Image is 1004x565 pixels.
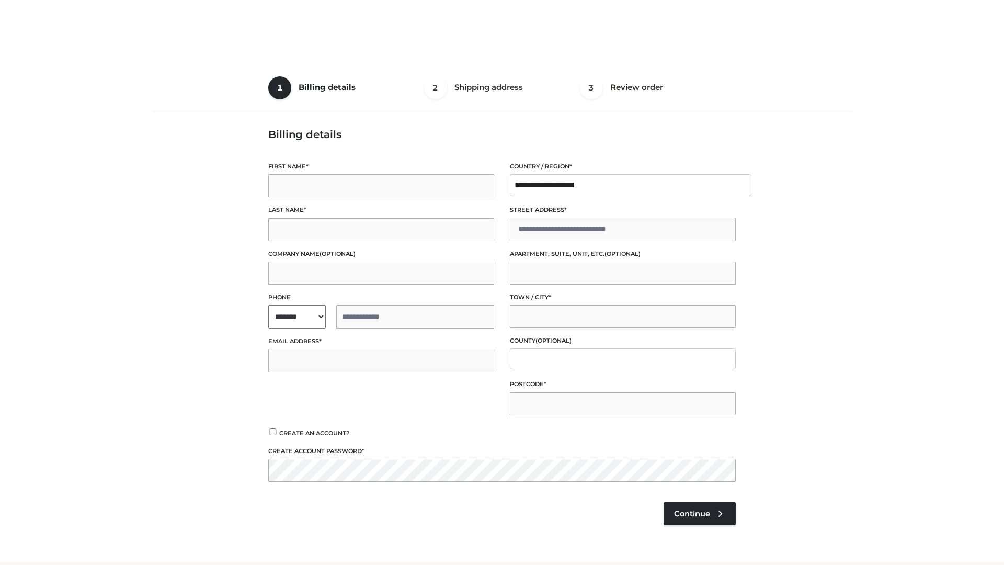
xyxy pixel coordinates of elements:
label: Company name [268,249,494,259]
label: Email address [268,336,494,346]
h3: Billing details [268,128,736,141]
span: (optional) [604,250,641,257]
span: 3 [580,76,603,99]
input: Create an account? [268,428,278,435]
label: Town / City [510,292,736,302]
span: Review order [610,82,663,92]
span: Billing details [299,82,356,92]
span: (optional) [320,250,356,257]
span: Continue [674,509,710,518]
label: Create account password [268,446,736,456]
span: Create an account? [279,430,350,437]
label: Street address [510,205,736,215]
label: Phone [268,292,494,302]
span: 1 [268,76,291,99]
label: Apartment, suite, unit, etc. [510,249,736,259]
label: Postcode [510,379,736,389]
label: County [510,336,736,346]
label: Last name [268,205,494,215]
span: 2 [424,76,447,99]
span: (optional) [535,337,572,344]
label: First name [268,162,494,172]
a: Continue [664,502,736,525]
label: Country / Region [510,162,736,172]
span: Shipping address [454,82,523,92]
